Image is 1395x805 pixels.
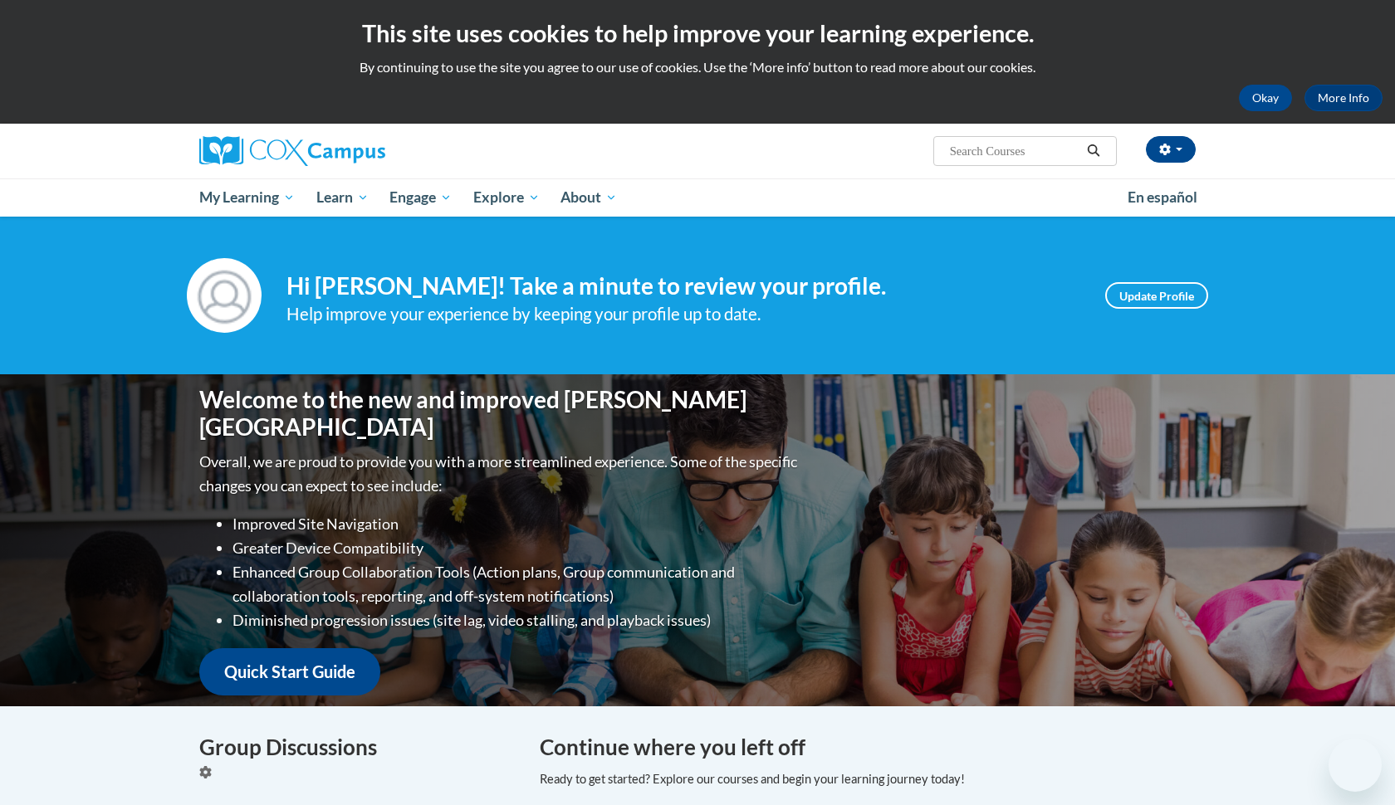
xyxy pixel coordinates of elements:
[1105,282,1208,309] a: Update Profile
[1146,136,1196,163] button: Account Settings
[232,560,801,608] li: Enhanced Group Collaboration Tools (Action plans, Group communication and collaboration tools, re...
[199,731,515,764] h4: Group Discussions
[560,188,617,207] span: About
[473,188,540,207] span: Explore
[1239,85,1292,111] button: Okay
[306,178,379,217] a: Learn
[1117,180,1208,215] a: En español
[199,648,380,695] a: Quick Start Guide
[199,450,801,498] p: Overall, we are proud to provide you with a more streamlined experience. Some of the specific cha...
[1128,188,1197,206] span: En español
[1304,85,1383,111] a: More Info
[540,731,1196,764] h4: Continue where you left off
[199,136,515,166] a: Cox Campus
[1081,141,1106,161] button: Search
[286,300,1080,328] div: Help improve your experience by keeping your profile up to date.
[174,178,1221,217] div: Main menu
[199,386,801,442] h1: Welcome to the new and improved [PERSON_NAME][GEOGRAPHIC_DATA]
[379,178,463,217] a: Engage
[463,178,551,217] a: Explore
[232,512,801,536] li: Improved Site Navigation
[12,17,1383,50] h2: This site uses cookies to help improve your learning experience.
[316,188,369,207] span: Learn
[286,272,1080,300] h4: Hi [PERSON_NAME]! Take a minute to review your profile.
[1329,739,1382,792] iframe: Button to launch messaging window
[187,258,262,333] img: Profile Image
[232,608,801,632] li: Diminished progression issues (site lag, video stalling, and playback issues)
[12,58,1383,76] p: By continuing to use the site you agree to our use of cookies. Use the ‘More info’ button to read...
[232,536,801,560] li: Greater Device Compatibility
[948,141,1081,161] input: Search Courses
[551,178,629,217] a: About
[199,188,295,207] span: My Learning
[188,178,306,217] a: My Learning
[199,136,385,166] img: Cox Campus
[389,188,452,207] span: Engage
